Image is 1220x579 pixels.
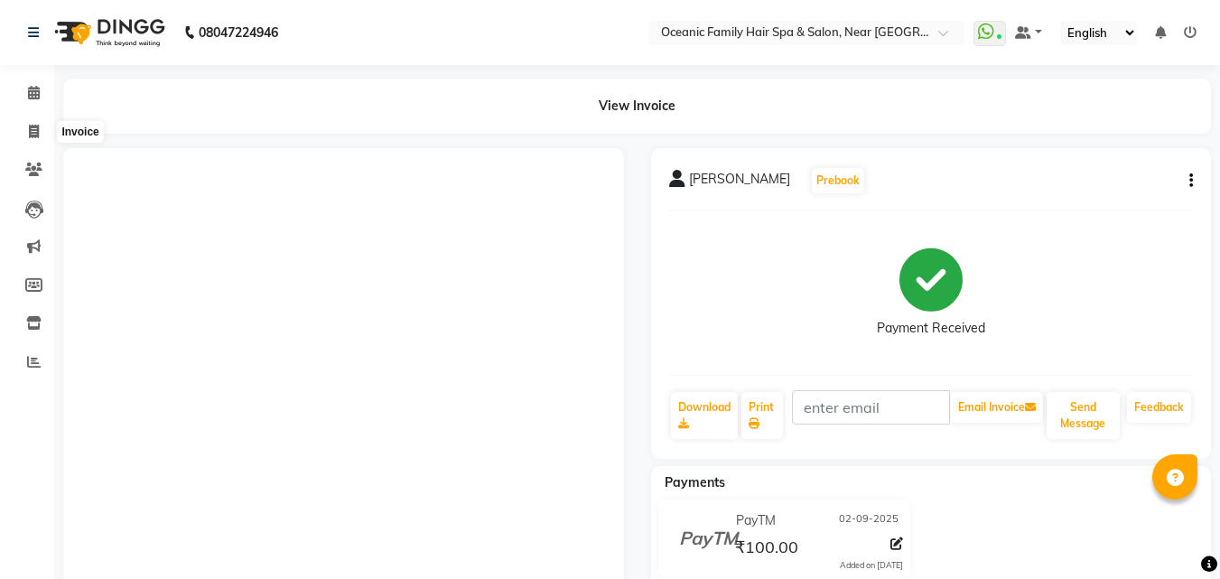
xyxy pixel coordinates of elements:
[736,511,776,530] span: PayTM
[63,79,1211,134] div: View Invoice
[840,559,903,572] div: Added on [DATE]
[877,319,985,338] div: Payment Received
[671,392,738,439] a: Download
[839,511,899,530] span: 02-09-2025
[735,537,798,562] span: ₹100.00
[46,7,170,58] img: logo
[1127,392,1191,423] a: Feedback
[792,390,950,425] input: enter email
[199,7,278,58] b: 08047224946
[665,474,725,490] span: Payments
[689,170,790,195] span: [PERSON_NAME]
[951,392,1043,423] button: Email Invoice
[812,168,864,193] button: Prebook
[57,121,103,143] div: Invoice
[741,392,783,439] a: Print
[1047,392,1120,439] button: Send Message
